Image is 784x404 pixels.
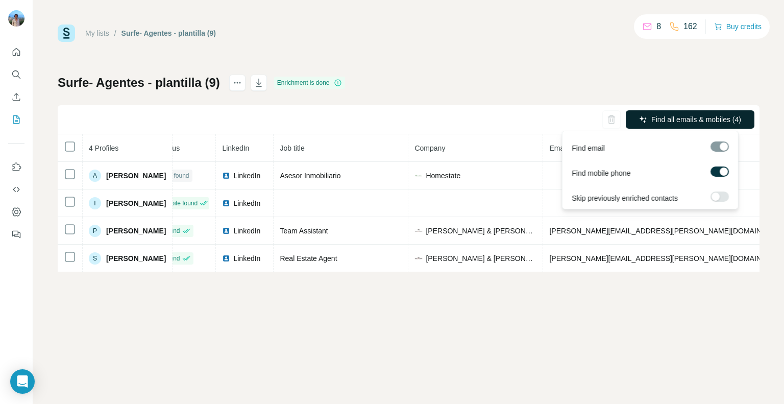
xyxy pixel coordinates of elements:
h1: Surfe- Agentes - plantilla (9) [58,75,220,91]
span: Find all emails & mobiles (4) [651,114,741,125]
button: Use Surfe on LinkedIn [8,158,24,176]
span: [PERSON_NAME] & [PERSON_NAME] [GEOGRAPHIC_DATA] [426,253,536,264]
span: Mobile found [162,199,198,208]
span: Asesor Inmobiliario [280,172,340,180]
span: Job title [280,144,304,152]
span: [PERSON_NAME] [106,253,166,264]
div: Enrichment is done [274,77,345,89]
span: LinkedIn [233,226,260,236]
p: 162 [683,20,697,33]
div: Open Intercom Messenger [10,369,35,394]
img: company-logo [414,254,423,263]
a: My lists [85,29,109,37]
span: 4 Profiles [89,144,118,152]
img: Avatar [8,10,24,27]
img: company-logo [414,172,423,180]
div: A [89,170,101,182]
button: Enrich CSV [8,88,24,106]
button: My lists [8,110,24,129]
img: company-logo [414,227,423,235]
img: Surfe Logo [58,25,75,42]
button: Search [8,65,24,84]
span: [PERSON_NAME] [106,198,166,208]
span: [PERSON_NAME] & [PERSON_NAME] [GEOGRAPHIC_DATA] [426,226,536,236]
span: LinkedIn [233,253,260,264]
button: Feedback [8,225,24,244]
span: [PERSON_NAME] [106,226,166,236]
span: Not found [162,171,189,180]
img: LinkedIn logo [222,199,230,207]
div: P [89,225,101,237]
button: Dashboard [8,203,24,221]
span: Homestate [426,171,460,181]
button: Buy credits [714,19,762,34]
p: 8 [656,20,661,33]
span: Company [414,144,445,152]
button: Find all emails & mobiles (4) [626,110,754,129]
span: Team Assistant [280,227,328,235]
img: LinkedIn logo [222,172,230,180]
button: Use Surfe API [8,180,24,199]
span: Find email [572,143,605,153]
span: LinkedIn [233,198,260,208]
button: actions [229,75,246,91]
div: Surfe- Agentes - plantilla (9) [121,28,216,38]
button: Quick start [8,43,24,61]
span: LinkedIn [222,144,249,152]
span: Email [549,144,567,152]
div: I [89,197,101,209]
div: S [89,252,101,265]
span: Find mobile phone [572,168,630,178]
span: [PERSON_NAME] [106,171,166,181]
span: Real Estate Agent [280,254,337,263]
img: LinkedIn logo [222,254,230,263]
span: Skip previously enriched contacts [572,193,678,203]
span: LinkedIn [233,171,260,181]
img: LinkedIn logo [222,227,230,235]
li: / [114,28,116,38]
